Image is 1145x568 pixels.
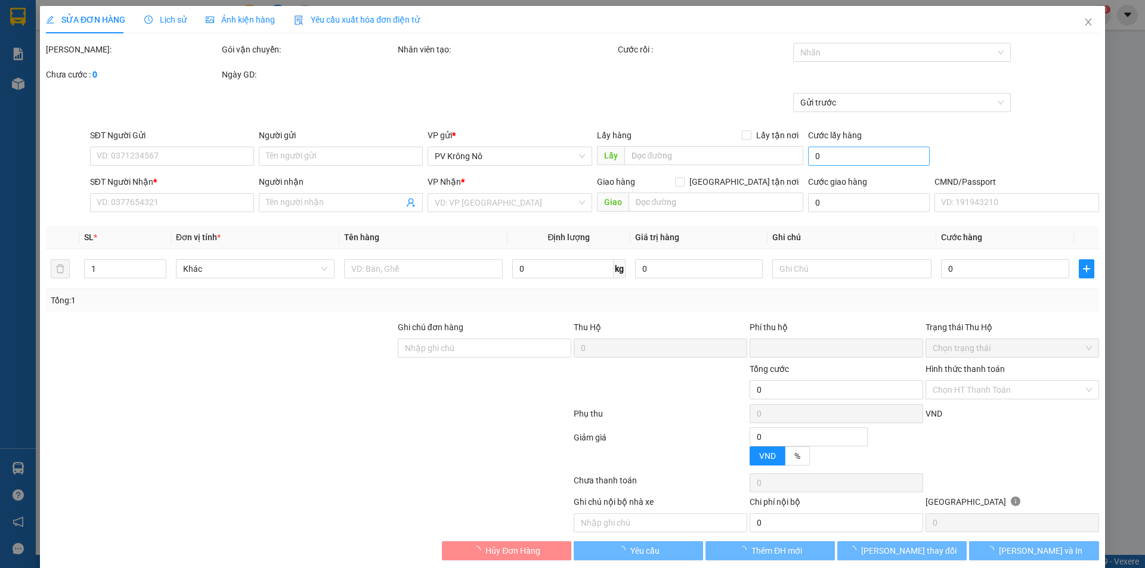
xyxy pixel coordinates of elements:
[485,544,540,557] span: Hủy Đơn Hàng
[614,259,626,278] span: kg
[941,232,982,242] span: Cước hàng
[344,259,503,278] input: VD: Bàn, Ghế
[848,546,861,554] span: loading
[808,147,930,166] input: Cước lấy hàng
[435,147,585,165] span: PV Krông Nô
[574,495,747,513] div: Ghi chú nội bộ nhà xe
[344,232,379,242] span: Tên hàng
[794,451,800,461] span: %
[183,260,327,278] span: Khác
[92,70,97,79] b: 0
[222,43,395,56] div: Gói vận chuyển:
[986,546,999,554] span: loading
[837,541,967,560] button: [PERSON_NAME] thay đổi
[1079,259,1094,278] button: plus
[442,541,571,560] button: Hủy Đơn Hàng
[617,546,630,554] span: loading
[222,68,395,81] div: Ngày GD:
[90,175,254,188] div: SĐT Người Nhận
[1079,264,1094,274] span: plus
[1011,496,1020,506] span: info-circle
[926,495,1099,513] div: [GEOGRAPHIC_DATA]
[144,15,153,24] span: clock-circle
[999,544,1082,557] span: [PERSON_NAME] và In
[206,15,275,24] span: Ảnh kiện hàng
[428,129,592,142] div: VP gửi
[294,15,420,24] span: Yêu cầu xuất hóa đơn điện tử
[768,226,936,249] th: Ghi chú
[933,339,1092,357] span: Chọn trạng thái
[572,407,748,428] div: Phụ thu
[572,474,748,495] div: Chưa thanh toán
[773,259,932,278] input: Ghi Chú
[801,94,1004,111] span: Gửi trước
[629,193,803,212] input: Dọc đường
[808,131,862,140] label: Cước lấy hàng
[934,175,1098,188] div: CMND/Passport
[472,546,485,554] span: loading
[705,541,835,560] button: Thêm ĐH mới
[624,146,803,165] input: Dọc đường
[51,294,442,307] div: Tổng: 1
[751,129,803,142] span: Lấy tận nơi
[861,544,957,557] span: [PERSON_NAME] thay đổi
[428,177,462,187] span: VP Nhận
[51,259,70,278] button: delete
[398,339,571,358] input: Ghi chú đơn hàng
[970,541,1099,560] button: [PERSON_NAME] và In
[398,43,615,56] div: Nhân viên tạo:
[808,177,867,187] label: Cước giao hàng
[90,129,254,142] div: SĐT Người Gửi
[751,544,802,557] span: Thêm ĐH mới
[46,15,125,24] span: SỬA ĐƠN HÀNG
[926,321,1099,334] div: Trạng thái Thu Hộ
[1072,6,1105,39] button: Close
[685,175,803,188] span: [GEOGRAPHIC_DATA] tận nơi
[294,15,304,25] img: icon
[597,177,635,187] span: Giao hàng
[144,15,187,24] span: Lịch sử
[548,232,590,242] span: Định lượng
[630,544,660,557] span: Yêu cầu
[597,131,632,140] span: Lấy hàng
[407,198,416,207] span: user-add
[635,232,679,242] span: Giá trị hàng
[46,68,219,81] div: Chưa cước :
[574,322,601,332] span: Thu Hộ
[259,129,423,142] div: Người gửi
[750,321,923,339] div: Phí thu hộ
[259,175,423,188] div: Người nhận
[597,193,629,212] span: Giao
[572,431,748,471] div: Giảm giá
[750,495,923,513] div: Chi phí nội bộ
[618,43,791,56] div: Cước rồi :
[926,409,942,418] span: VND
[176,232,221,242] span: Đơn vị tính
[398,322,463,332] label: Ghi chú đơn hàng
[46,15,54,24] span: edit
[46,43,219,56] div: [PERSON_NAME]:
[738,546,751,554] span: loading
[574,513,747,532] input: Nhập ghi chú
[750,364,789,374] span: Tổng cước
[808,193,930,212] input: Cước giao hàng
[1084,17,1093,27] span: close
[206,15,214,24] span: picture
[597,146,624,165] span: Lấy
[759,451,776,461] span: VND
[574,541,703,560] button: Yêu cầu
[84,232,94,242] span: SL
[926,364,1005,374] label: Hình thức thanh toán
